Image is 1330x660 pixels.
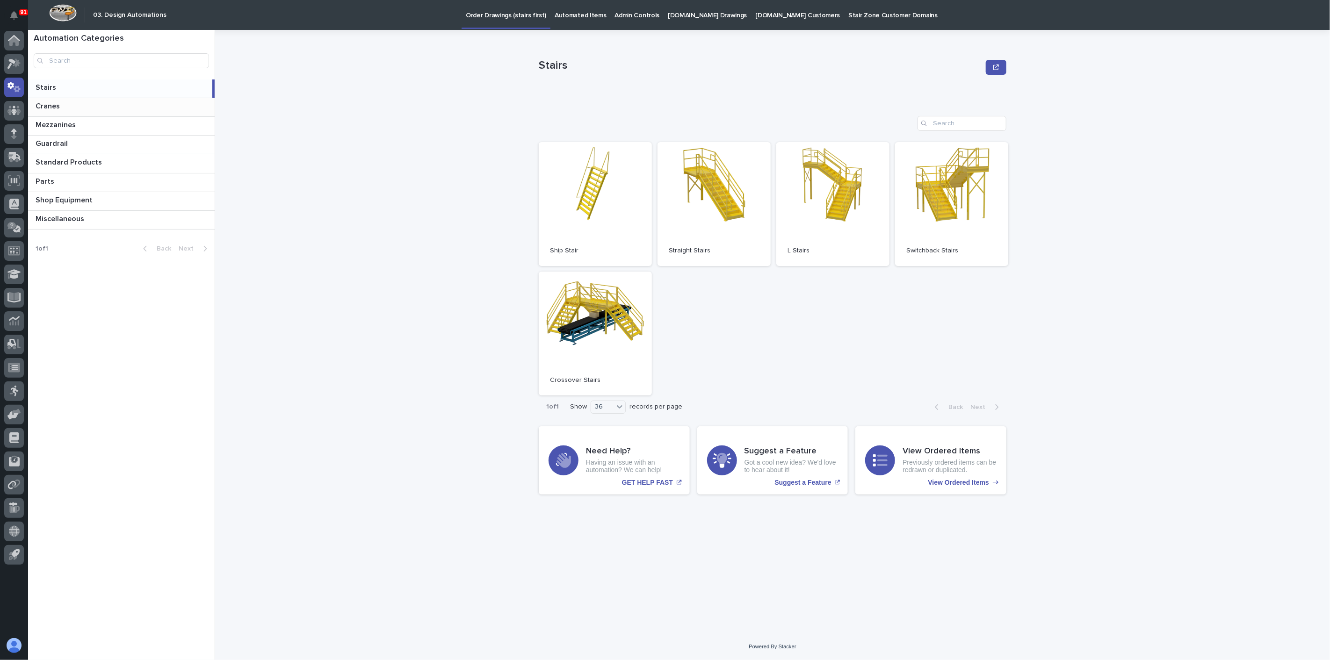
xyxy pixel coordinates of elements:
[28,173,215,192] a: PartsParts
[550,247,641,255] p: Ship Stair
[658,142,771,266] a: Straight Stairs
[28,154,215,173] a: Standard ProductsStandard Products
[918,116,1006,131] input: Search
[895,142,1008,266] a: Switchback Stairs
[928,479,989,487] p: View Ordered Items
[21,9,27,15] p: 91
[4,6,24,25] button: Notifications
[28,136,215,154] a: GuardrailGuardrail
[788,247,878,255] p: L Stairs
[28,98,215,117] a: CranesCranes
[151,245,171,252] span: Back
[36,156,104,167] p: Standard Products
[591,402,614,412] div: 36
[28,117,215,136] a: MezzaninesMezzanines
[539,395,566,418] p: 1 of 1
[774,479,831,487] p: Suggest a Feature
[12,11,24,26] div: Notifications91
[622,479,673,487] p: GET HELP FAST
[175,244,215,253] button: Next
[36,194,94,205] p: Shop Equipment
[697,426,848,495] a: Suggest a Feature
[28,79,215,98] a: StairsStairs
[745,459,838,474] p: Got a cool new idea? We'd love to hear about it!
[586,446,680,457] h3: Need Help?
[28,237,56,260] p: 1 of 1
[903,459,997,474] p: Previously ordered items can be redrawn or duplicated.
[36,119,78,129] p: Mezzanines
[629,403,682,411] p: records per page
[539,272,652,395] a: Crossover Stairs
[36,175,56,186] p: Parts
[943,404,963,410] span: Back
[669,247,759,255] p: Straight Stairs
[906,247,997,255] p: Switchback Stairs
[586,459,680,474] p: Having an issue with an automation? We can help!
[4,636,24,655] button: users-avatar
[539,142,652,266] a: Ship Stair
[179,245,199,252] span: Next
[776,142,889,266] a: L Stairs
[539,426,690,495] a: GET HELP FAST
[36,137,70,148] p: Guardrail
[927,403,967,411] button: Back
[28,211,215,230] a: MiscellaneousMiscellaneous
[550,376,641,384] p: Crossover Stairs
[36,213,86,223] p: Miscellaneous
[49,4,77,22] img: Workspace Logo
[570,403,587,411] p: Show
[93,11,166,19] h2: 03. Design Automations
[28,192,215,211] a: Shop EquipmentShop Equipment
[36,100,62,111] p: Cranes
[903,446,997,457] h3: View Ordered Items
[745,446,838,457] h3: Suggest a Feature
[967,403,1006,411] button: Next
[970,404,991,410] span: Next
[34,53,209,68] input: Search
[855,426,1006,495] a: View Ordered Items
[36,81,58,92] p: Stairs
[34,34,209,44] h1: Automation Categories
[539,59,982,72] p: Stairs
[136,244,175,253] button: Back
[749,644,796,649] a: Powered By Stacker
